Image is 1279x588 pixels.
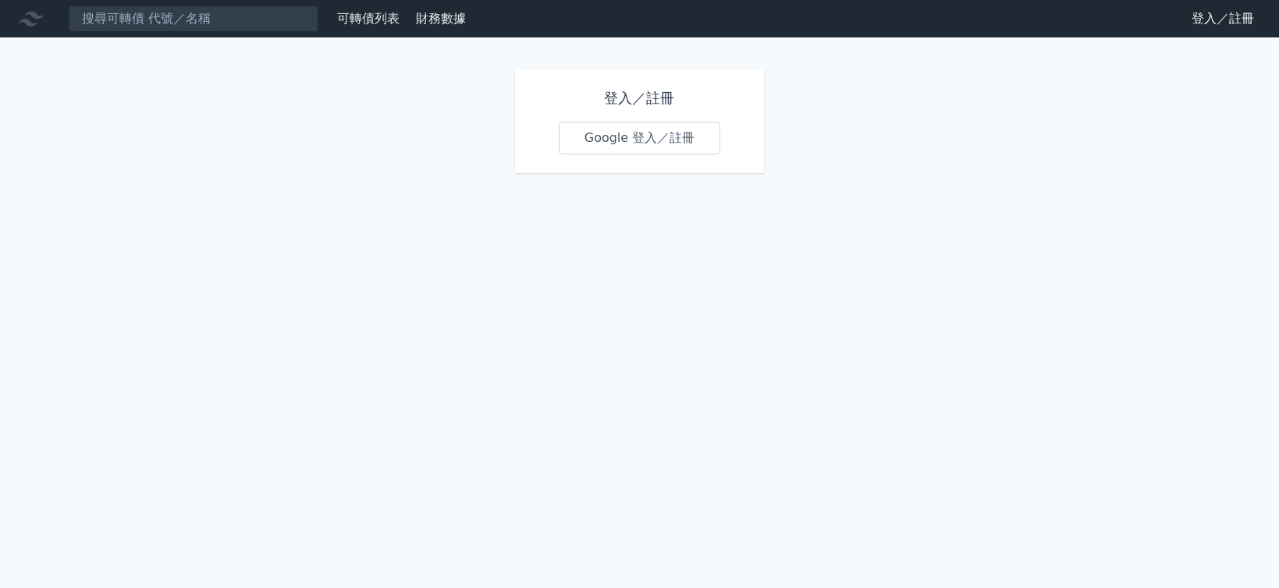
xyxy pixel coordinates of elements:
[69,5,318,32] input: 搜尋可轉債 代號／名稱
[416,11,466,26] a: 財務數據
[337,11,400,26] a: 可轉債列表
[1179,6,1267,31] a: 登入／註冊
[559,122,721,154] a: Google 登入／註冊
[559,87,721,109] h1: 登入／註冊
